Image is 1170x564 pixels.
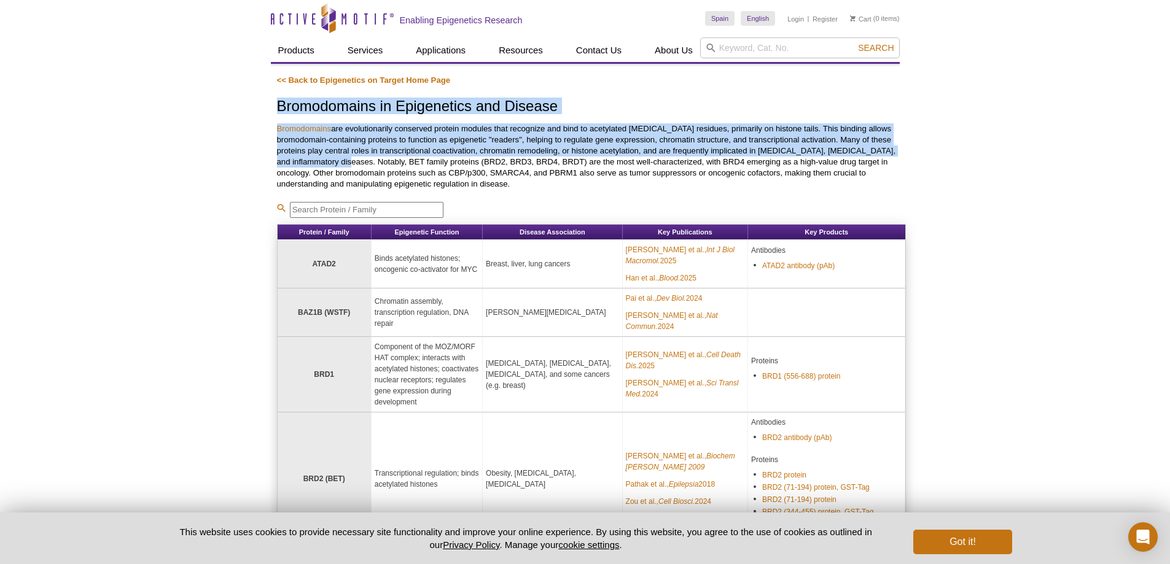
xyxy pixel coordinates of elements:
span: Search [858,43,894,53]
th: Epigenetic Function [372,225,483,240]
p: Antibodies [751,245,902,256]
a: BRD2 (71-194) protein [762,494,837,505]
em: Nat Commun. [626,311,718,331]
input: Search Protein / Family [290,202,443,218]
td: Chromatin assembly, transcription regulation, DNA repair [372,288,483,337]
em: Int J Biol Macromol. [626,245,735,265]
p: are evolutionarily conserved protein modules that recognize and bind to acetylated [MEDICAL_DATA]... [277,123,906,190]
em: Cell Death Dis. [626,350,741,370]
th: Protein / Family [278,225,372,240]
input: Keyword, Cat. No. [700,37,900,58]
a: Products [271,39,322,62]
a: Services [340,39,391,62]
h2: Enabling Epigenetics Research [400,15,523,26]
img: Your Cart [850,15,856,21]
a: Privacy Policy [443,539,499,550]
em: Sci Transl Med. [626,379,739,398]
li: | [808,11,809,26]
a: Han et al.,Blood.2025 [626,272,696,284]
a: [PERSON_NAME] et al.,Int J Biol Macromol.2025 [626,244,744,266]
a: Contact Us [569,39,629,62]
a: ATAD2 antibody (pAb) [762,260,835,271]
a: Bromodomains [277,124,332,133]
a: BRD2 (71-194) protein, GST-Tag [762,482,870,493]
em: Biochem [PERSON_NAME] 2009 [626,452,735,471]
em: Cell Biosci. [658,497,695,506]
a: Pai et al.,Dev Biol.2024 [626,293,703,304]
a: [PERSON_NAME] et al.,Cell Death Dis.2025 [626,349,744,371]
a: Pathak et al.,Epilepsia2018 [626,479,715,490]
a: [PERSON_NAME] et al.,Nat Commun.2024 [626,310,744,332]
button: Got it! [913,530,1012,554]
a: [PERSON_NAME] et al.,Biochem [PERSON_NAME] 2009 [626,450,744,473]
li: (0 items) [850,11,900,26]
a: [PERSON_NAME] et al.,Sci Transl Med.2024 [626,377,744,400]
th: Key Publications [623,225,748,240]
a: BRD2 protein [762,469,806,481]
em: Blood. [659,274,680,282]
td: Breast, liver, lung cancers [483,240,623,288]
a: BRD2 antibody (pAb) [762,432,832,443]
a: Applications [408,39,473,62]
a: Resources [491,39,550,62]
td: Component of the MOZ/MORF HAT complex; interacts with acetylated histones; coactivates nuclear re... [372,337,483,412]
h1: Bromodomains in Epigenetics and Disease [277,98,906,116]
button: Search [854,42,897,53]
strong: BRD1 [314,370,334,379]
em: Dev Biol. [657,294,686,303]
th: Disease Association [483,225,623,240]
strong: BAZ1B (WSTF) [298,308,350,317]
p: Antibodies [751,417,902,428]
td: Transcriptional regulation; binds acetylated histones [372,412,483,546]
strong: BRD2 (BET) [303,474,345,483]
strong: ATAD2 [313,260,336,268]
td: Obesity, [MEDICAL_DATA], [MEDICAL_DATA] [483,412,623,546]
a: Login [787,15,804,23]
th: Key Products [748,225,905,240]
a: Register [813,15,838,23]
a: Spain [705,11,735,26]
em: Epilepsia [669,480,699,489]
div: Open Intercom Messenger [1128,522,1158,552]
td: Binds acetylated histones; oncogenic co-activator for MYC [372,240,483,288]
p: Proteins [751,454,902,465]
p: Proteins [751,355,902,366]
a: << Back to Epigenetics on Target Home Page [277,75,451,85]
td: [MEDICAL_DATA], [MEDICAL_DATA], [MEDICAL_DATA], and some cancers (e.g. breast) [483,337,623,412]
button: cookie settings [558,539,619,550]
p: This website uses cookies to provide necessary site functionality and improve your online experie... [158,525,894,551]
a: Zou et al.,Cell Biosci.2024 [626,496,711,507]
a: Cart [850,15,872,23]
td: [PERSON_NAME][MEDICAL_DATA] [483,288,623,337]
a: English [741,11,775,26]
a: BRD1 (556-688) protein [762,371,840,382]
a: About Us [647,39,700,62]
a: BRD2 (344-455) protein, GST-Tag [762,506,873,517]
